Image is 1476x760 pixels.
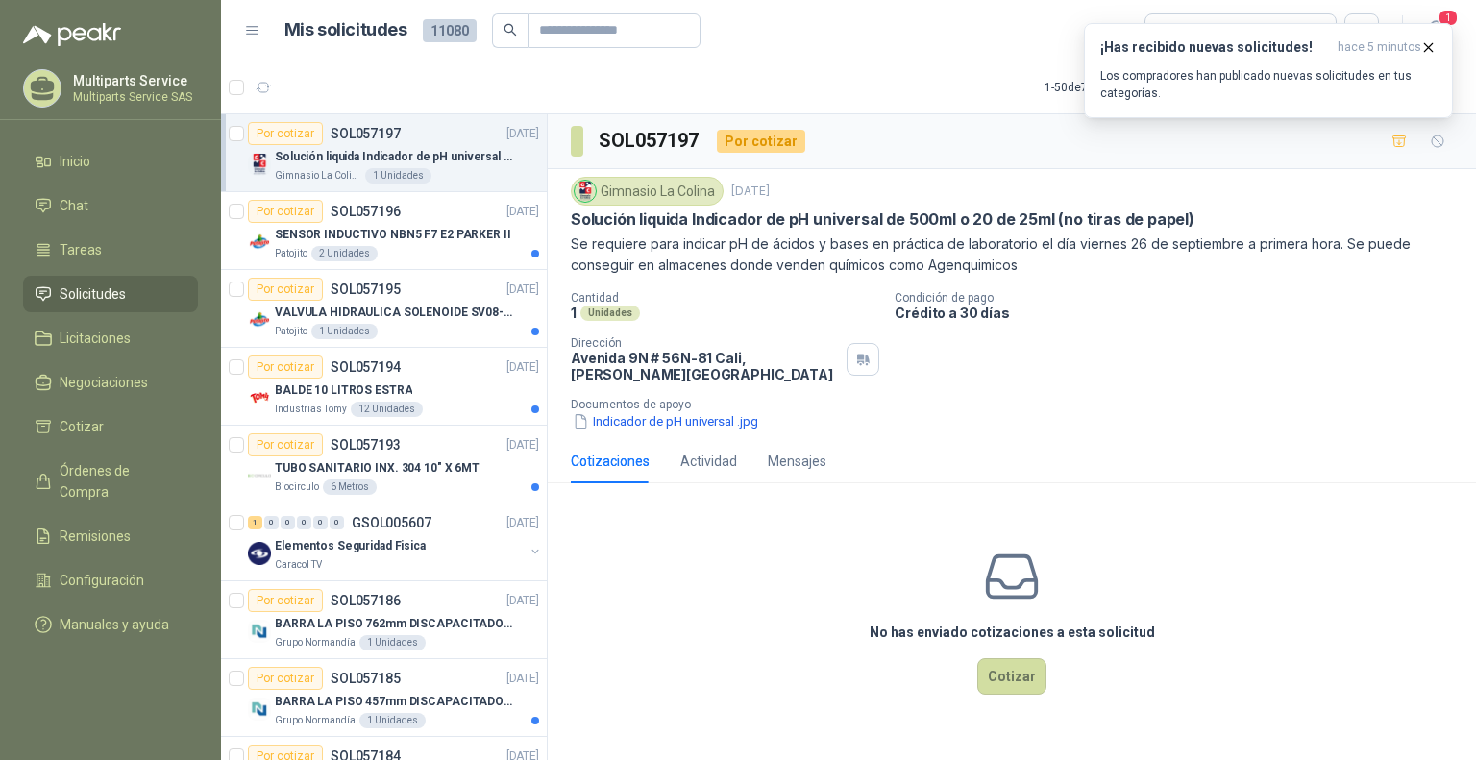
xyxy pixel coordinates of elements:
img: Company Logo [248,542,271,565]
a: Remisiones [23,518,198,554]
p: [DATE] [506,670,539,688]
p: Los compradores han publicado nuevas solicitudes en tus categorías. [1100,67,1437,102]
span: hace 5 minutos [1338,39,1421,56]
div: Por cotizar [248,667,323,690]
img: Company Logo [248,464,271,487]
p: Grupo Normandía [275,713,356,728]
a: Cotizar [23,408,198,445]
div: Por cotizar [248,589,323,612]
p: Caracol TV [275,557,322,573]
a: Por cotizarSOL057185[DATE] Company LogoBARRA LA PISO 457mm DISCAPACITADOS SOCOGrupo Normandía1 Un... [221,659,547,737]
img: Company Logo [248,620,271,643]
span: Negociaciones [60,372,148,393]
button: ¡Has recibido nuevas solicitudes!hace 5 minutos Los compradores han publicado nuevas solicitudes ... [1084,23,1453,118]
p: Multiparts Service [73,74,193,87]
h3: ¡Has recibido nuevas solicitudes! [1100,39,1330,56]
span: Manuales y ayuda [60,614,169,635]
div: 0 [297,516,311,529]
p: [DATE] [506,592,539,610]
p: Industrias Tomy [275,402,347,417]
h1: Mis solicitudes [284,16,407,44]
span: 1 [1438,9,1459,27]
div: 1 Unidades [359,713,426,728]
span: Tareas [60,239,102,260]
p: Condición de pago [895,291,1468,305]
p: BARRA LA PISO 762mm DISCAPACITADOS SOCO [275,615,514,633]
a: Solicitudes [23,276,198,312]
img: Company Logo [575,181,596,202]
div: Mensajes [768,451,826,472]
div: 1 Unidades [359,635,426,650]
div: Por cotizar [717,130,805,153]
button: Indicador de pH universal .jpg [571,411,760,431]
h3: No has enviado cotizaciones a esta solicitud [870,622,1155,643]
div: Todas [1157,20,1197,41]
p: Elementos Seguridad Fisica [275,537,426,555]
p: SOL057196 [331,205,401,218]
div: Gimnasio La Colina [571,177,724,206]
p: Grupo Normandía [275,635,356,650]
img: Company Logo [248,308,271,331]
p: Cantidad [571,291,879,305]
p: 1 [571,305,577,321]
a: Tareas [23,232,198,268]
p: BALDE 10 LITROS ESTRA [275,381,412,400]
span: Remisiones [60,526,131,547]
p: SOL057195 [331,282,401,296]
img: Company Logo [248,386,271,409]
p: SOL057186 [331,594,401,607]
p: SOL057193 [331,438,401,452]
p: [DATE] [731,183,770,201]
span: Chat [60,195,88,216]
div: Por cotizar [248,278,323,301]
a: Por cotizarSOL057186[DATE] Company LogoBARRA LA PISO 762mm DISCAPACITADOS SOCOGrupo Normandía1 Un... [221,581,547,659]
a: Por cotizarSOL057195[DATE] Company LogoVALVULA HIDRAULICA SOLENOIDE SV08-20Patojito1 Unidades [221,270,547,348]
div: 0 [313,516,328,529]
div: Por cotizar [248,200,323,223]
a: Por cotizarSOL057197[DATE] Company LogoSolución liquida Indicador de pH universal de 500ml o 20 d... [221,114,547,192]
div: 1 Unidades [311,324,378,339]
p: TUBO SANITARIO INX. 304 10" X 6MT [275,459,480,478]
div: Por cotizar [248,122,323,145]
img: Company Logo [248,153,271,176]
a: Órdenes de Compra [23,453,198,510]
a: Configuración [23,562,198,599]
p: [DATE] [506,358,539,377]
span: Licitaciones [60,328,131,349]
div: 12 Unidades [351,402,423,417]
div: Por cotizar [248,433,323,456]
div: Unidades [580,306,640,321]
a: Por cotizarSOL057196[DATE] Company LogoSENSOR INDUCTIVO NBN5 F7 E2 PARKER IIPatojito2 Unidades [221,192,547,270]
p: [DATE] [506,125,539,143]
span: Configuración [60,570,144,591]
p: BARRA LA PISO 457mm DISCAPACITADOS SOCO [275,693,514,711]
p: [DATE] [506,281,539,299]
p: [DATE] [506,514,539,532]
span: Inicio [60,151,90,172]
div: 0 [264,516,279,529]
p: Crédito a 30 días [895,305,1468,321]
p: Avenida 9N # 56N-81 Cali , [PERSON_NAME][GEOGRAPHIC_DATA] [571,350,839,382]
span: search [504,23,517,37]
p: Gimnasio La Colina [275,168,361,184]
p: SENSOR INDUCTIVO NBN5 F7 E2 PARKER II [275,226,511,244]
img: Logo peakr [23,23,121,46]
div: 1 [248,516,262,529]
div: 0 [281,516,295,529]
span: 11080 [423,19,477,42]
p: VALVULA HIDRAULICA SOLENOIDE SV08-20 [275,304,514,322]
p: Solución liquida Indicador de pH universal de 500ml o 20 de 25ml (no tiras de papel) [275,148,514,166]
button: Cotizar [977,658,1046,695]
p: SOL057185 [331,672,401,685]
div: Actividad [680,451,737,472]
a: Inicio [23,143,198,180]
p: SOL057194 [331,360,401,374]
span: Solicitudes [60,283,126,305]
div: 1 - 50 de 7008 [1045,72,1169,103]
p: Biocirculo [275,479,319,495]
a: 1 0 0 0 0 0 GSOL005607[DATE] Company LogoElementos Seguridad FisicaCaracol TV [248,511,543,573]
button: 1 [1418,13,1453,48]
a: Por cotizarSOL057194[DATE] Company LogoBALDE 10 LITROS ESTRAIndustrias Tomy12 Unidades [221,348,547,426]
p: [DATE] [506,436,539,454]
p: Documentos de apoyo [571,398,1468,411]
